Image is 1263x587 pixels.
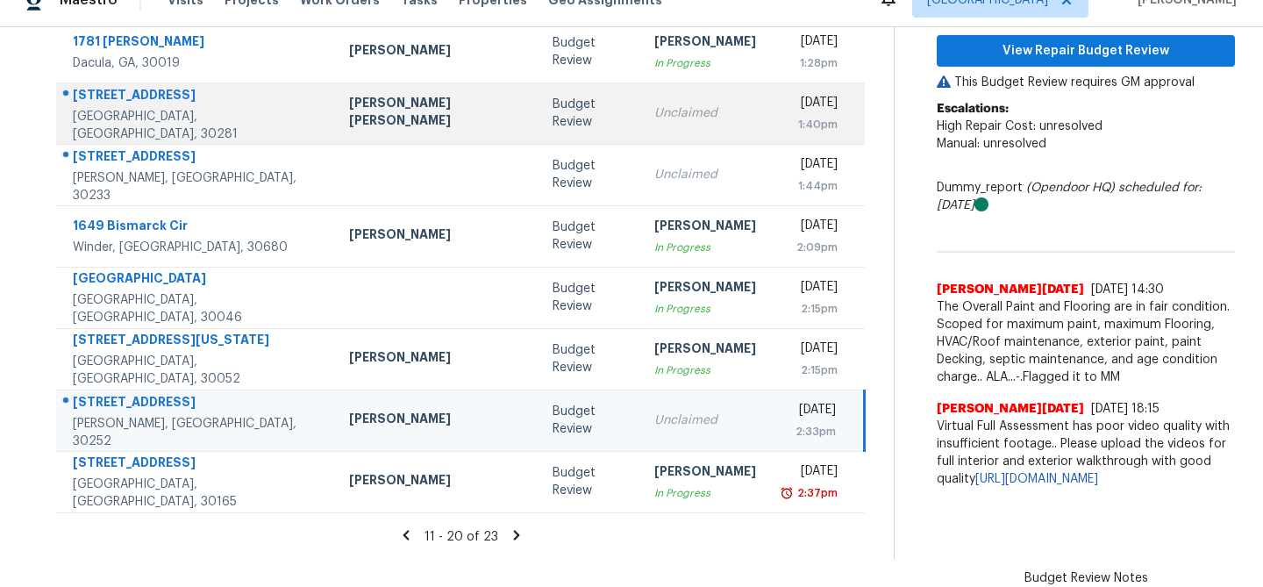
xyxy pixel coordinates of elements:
[784,239,838,256] div: 2:09pm
[349,225,524,247] div: [PERSON_NAME]
[654,104,756,122] div: Unclaimed
[784,423,837,440] div: 2:33pm
[73,86,321,108] div: [STREET_ADDRESS]
[73,32,321,54] div: 1781 [PERSON_NAME]
[425,531,498,543] span: 11 - 20 of 23
[654,54,756,72] div: In Progress
[654,462,756,484] div: [PERSON_NAME]
[349,471,524,493] div: [PERSON_NAME]
[73,454,321,476] div: [STREET_ADDRESS]
[349,348,524,370] div: [PERSON_NAME]
[780,484,794,502] img: Overdue Alarm Icon
[654,484,756,502] div: In Progress
[937,418,1235,488] span: Virtual Full Assessment has poor video quality with insufficient footage.. Please upload the vide...
[784,462,838,484] div: [DATE]
[73,393,321,415] div: [STREET_ADDRESS]
[784,94,838,116] div: [DATE]
[553,280,625,315] div: Budget Review
[784,278,838,300] div: [DATE]
[349,41,524,63] div: [PERSON_NAME]
[654,340,756,362] div: [PERSON_NAME]
[794,484,838,502] div: 2:37pm
[937,74,1235,91] p: This Budget Review requires GM approval
[73,108,321,143] div: [GEOGRAPHIC_DATA], [GEOGRAPHIC_DATA], 30281
[784,116,838,133] div: 1:40pm
[73,269,321,291] div: [GEOGRAPHIC_DATA]
[1091,403,1160,415] span: [DATE] 18:15
[73,217,321,239] div: 1649 Bismarck Cir
[73,353,321,388] div: [GEOGRAPHIC_DATA], [GEOGRAPHIC_DATA], 30052
[553,464,625,499] div: Budget Review
[937,103,1009,115] b: Escalations:
[349,410,524,432] div: [PERSON_NAME]
[1091,283,1164,296] span: [DATE] 14:30
[937,35,1235,68] button: View Repair Budget Review
[951,40,1221,62] span: View Repair Budget Review
[73,415,321,450] div: [PERSON_NAME], [GEOGRAPHIC_DATA], 30252
[1026,182,1115,194] i: (Opendoor HQ)
[937,179,1235,214] div: Dummy_report
[349,94,524,133] div: [PERSON_NAME] [PERSON_NAME]
[73,291,321,326] div: [GEOGRAPHIC_DATA], [GEOGRAPHIC_DATA], 30046
[784,401,837,423] div: [DATE]
[553,218,625,254] div: Budget Review
[975,473,1098,485] a: [URL][DOMAIN_NAME]
[784,54,838,72] div: 1:28pm
[654,362,756,379] div: In Progress
[654,278,756,300] div: [PERSON_NAME]
[784,340,838,362] div: [DATE]
[73,331,321,353] div: [STREET_ADDRESS][US_STATE]
[73,239,321,256] div: Winder, [GEOGRAPHIC_DATA], 30680
[553,403,625,438] div: Budget Review
[784,300,838,318] div: 2:15pm
[937,138,1046,150] span: Manual: unresolved
[553,341,625,376] div: Budget Review
[654,412,756,429] div: Unclaimed
[654,32,756,54] div: [PERSON_NAME]
[784,155,838,177] div: [DATE]
[937,298,1235,386] span: The Overall Paint and Flooring are in fair condition. Scoped for maximum paint, maximum Flooring,...
[784,177,838,195] div: 1:44pm
[553,157,625,192] div: Budget Review
[553,96,625,131] div: Budget Review
[937,120,1102,132] span: High Repair Cost: unresolved
[73,169,321,204] div: [PERSON_NAME], [GEOGRAPHIC_DATA], 30233
[73,147,321,169] div: [STREET_ADDRESS]
[784,32,838,54] div: [DATE]
[784,362,838,379] div: 2:15pm
[654,239,756,256] div: In Progress
[553,34,625,69] div: Budget Review
[654,166,756,183] div: Unclaimed
[73,54,321,72] div: Dacula, GA, 30019
[654,217,756,239] div: [PERSON_NAME]
[937,400,1084,418] span: [PERSON_NAME][DATE]
[654,300,756,318] div: In Progress
[784,217,838,239] div: [DATE]
[73,476,321,511] div: [GEOGRAPHIC_DATA], [GEOGRAPHIC_DATA], 30165
[937,281,1084,298] span: [PERSON_NAME][DATE]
